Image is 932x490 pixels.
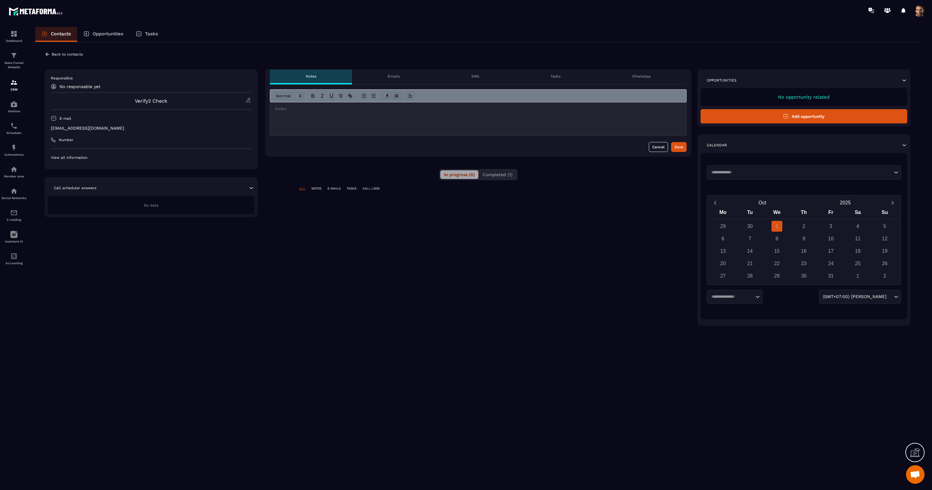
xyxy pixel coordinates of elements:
[710,208,898,281] div: Calendar wrapper
[2,261,26,265] p: Accounting
[10,209,18,216] img: email
[10,79,18,86] img: formation
[707,143,727,148] p: Calendar
[2,25,26,47] a: formationformationDashboard
[52,52,83,56] p: Back to contacts
[763,208,790,219] div: We
[10,166,18,173] img: automations
[2,204,26,226] a: emailemailE-mailing
[821,293,888,300] span: (GMT+07:00) [PERSON_NAME]
[772,270,782,281] div: 29
[51,76,251,81] p: Responsible
[10,100,18,108] img: automations
[59,137,73,142] p: Number
[707,78,736,83] p: Opportunities
[798,233,809,244] div: 9
[718,233,728,244] div: 6
[10,187,18,195] img: social-network
[879,246,890,256] div: 19
[483,172,512,177] span: Completed (1)
[10,52,18,59] img: formation
[347,186,356,191] p: TASKS
[798,258,809,269] div: 23
[93,31,123,37] p: Opportunities
[2,96,26,118] a: automationsautomationsWebinar
[709,294,754,300] input: Search for option
[54,185,96,190] p: Call scheduler answers
[745,246,755,256] div: 14
[852,270,863,281] div: 1
[709,169,892,176] input: Search for option
[2,39,26,42] p: Dashboard
[2,240,26,243] p: Assistant AI
[51,125,251,131] p: [EMAIL_ADDRESS][DOMAIN_NAME]
[888,293,892,300] input: Search for option
[906,465,925,484] div: Mở cuộc trò chuyện
[77,27,130,42] a: Opportunities
[632,74,651,79] p: WhatsApp
[798,246,809,256] div: 16
[2,131,26,135] p: Scheduler
[707,165,901,180] div: Search for option
[721,197,804,208] button: Open months overlay
[852,246,863,256] div: 18
[2,161,26,183] a: automationsautomationsMember area
[772,233,782,244] div: 8
[707,290,763,304] div: Search for option
[817,208,844,219] div: Fr
[10,122,18,130] img: scheduler
[649,142,668,152] button: Cancel
[718,246,728,256] div: 13
[2,88,26,91] p: CRM
[844,208,871,219] div: Sa
[2,47,26,74] a: formationformationSales Funnel Website
[2,248,26,269] a: accountantaccountantAccounting
[745,258,755,269] div: 21
[718,270,728,281] div: 27
[790,208,817,219] div: Th
[299,186,305,191] p: ALL
[825,270,836,281] div: 31
[2,226,26,248] a: Assistant AI
[871,208,898,219] div: Su
[2,74,26,96] a: formationformationCRM
[51,155,251,160] p: View all information
[825,233,836,244] div: 10
[9,6,64,17] img: logo
[10,252,18,260] img: accountant
[879,233,890,244] div: 12
[328,186,341,191] p: E-MAILS
[736,208,763,219] div: Tu
[825,221,836,232] div: 3
[825,246,836,256] div: 17
[718,221,728,232] div: 29
[440,170,478,179] button: In progress (0)
[479,170,516,179] button: Completed (1)
[745,233,755,244] div: 7
[10,30,18,38] img: formation
[59,84,100,89] p: No responsable yet
[710,221,898,281] div: Calendar days
[130,27,164,42] a: Tasks
[2,218,26,221] p: E-mailing
[710,208,736,219] div: Mo
[879,258,890,269] div: 26
[2,139,26,161] a: automationsautomationsAutomations
[879,221,890,232] div: 5
[825,258,836,269] div: 24
[51,31,71,37] p: Contacts
[311,186,321,191] p: NOTES
[887,198,898,207] button: Next month
[798,270,809,281] div: 30
[145,31,158,37] p: Tasks
[2,118,26,139] a: schedulerschedulerScheduler
[144,203,158,207] span: No data
[444,172,475,177] span: In progress (0)
[135,98,167,104] a: Verify2 Check
[671,142,687,152] button: Save
[2,153,26,156] p: Automations
[2,196,26,200] p: Social Networks
[471,74,479,79] p: SMS
[707,94,901,100] p: No opportunity related
[772,221,782,232] div: 1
